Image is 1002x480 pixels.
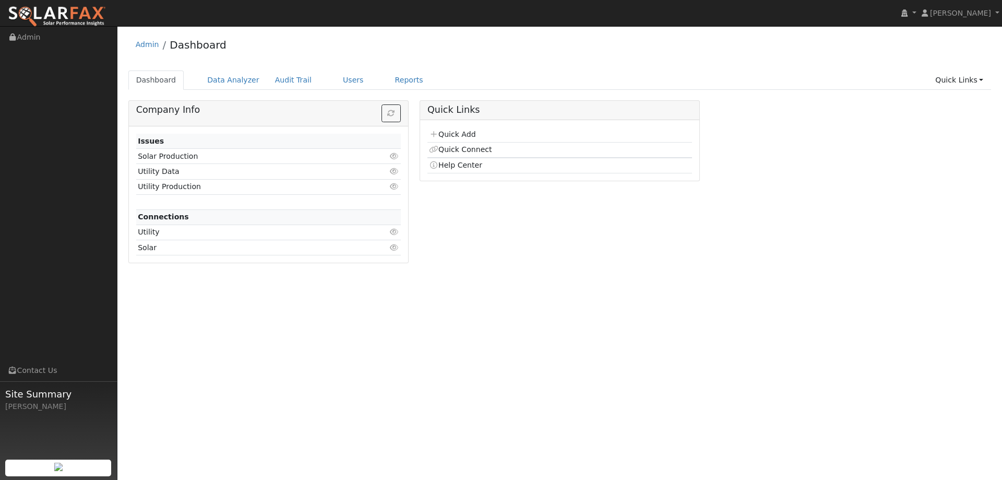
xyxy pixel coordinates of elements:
h5: Quick Links [427,104,692,115]
a: Quick Links [927,71,991,90]
td: Utility Data [136,164,358,179]
td: Utility [136,225,358,240]
span: Site Summary [5,387,112,401]
a: Quick Connect [429,145,492,154]
a: Dashboard [128,71,184,90]
img: retrieve [54,463,63,471]
img: SolarFax [8,6,106,28]
a: Admin [136,40,159,49]
i: Click to view [390,153,399,160]
td: Utility Production [136,179,358,194]
td: Solar Production [136,149,358,164]
a: Data Analyzer [199,71,267,90]
a: Dashboard [170,39,226,51]
i: Click to view [390,244,399,251]
a: Users [335,71,372,90]
strong: Connections [138,213,189,221]
strong: Issues [138,137,164,145]
i: Click to view [390,168,399,175]
a: Quick Add [429,130,475,138]
h5: Company Info [136,104,401,115]
i: Click to view [390,183,399,190]
div: [PERSON_NAME] [5,401,112,412]
td: Solar [136,240,358,255]
span: [PERSON_NAME] [930,9,991,17]
a: Help Center [429,161,482,169]
i: Click to view [390,228,399,236]
a: Audit Trail [267,71,319,90]
a: Reports [387,71,431,90]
